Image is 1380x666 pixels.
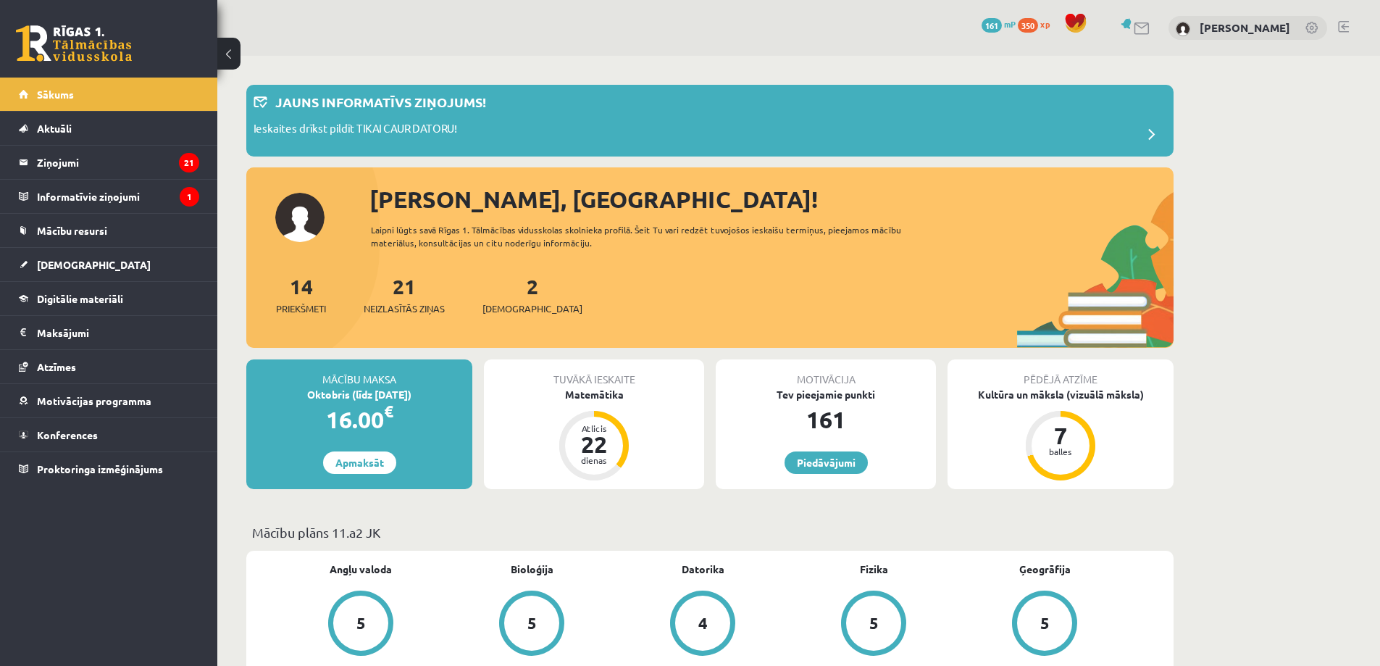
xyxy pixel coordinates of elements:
[364,301,445,316] span: Neizlasītās ziņas
[982,18,1016,30] a: 161 mP
[484,387,704,483] a: Matemātika Atlicis 22 dienas
[19,418,199,451] a: Konferences
[948,359,1174,387] div: Pēdējā atzīme
[1200,20,1290,35] a: [PERSON_NAME]
[716,387,936,402] div: Tev pieejamie punkti
[1018,18,1057,30] a: 350 xp
[1004,18,1016,30] span: mP
[37,180,199,213] legend: Informatīvie ziņojumi
[785,451,868,474] a: Piedāvājumi
[484,359,704,387] div: Tuvākā ieskaite
[869,615,879,631] div: 5
[860,562,888,577] a: Fizika
[37,146,199,179] legend: Ziņojumi
[37,462,163,475] span: Proktoringa izmēģinājums
[275,92,486,112] p: Jauns informatīvs ziņojums!
[19,350,199,383] a: Atzīmes
[19,316,199,349] a: Maksājumi
[180,187,199,207] i: 1
[37,122,72,135] span: Aktuāli
[19,248,199,281] a: [DEMOGRAPHIC_DATA]
[246,387,472,402] div: Oktobris (līdz [DATE])
[179,153,199,172] i: 21
[19,146,199,179] a: Ziņojumi21
[572,424,616,433] div: Atlicis
[682,562,724,577] a: Datorika
[37,88,74,101] span: Sākums
[254,92,1166,149] a: Jauns informatīvs ziņojums! Ieskaites drīkst pildīt TIKAI CAUR DATORU!
[276,273,326,316] a: 14Priekšmeti
[275,591,446,659] a: 5
[254,120,457,141] p: Ieskaites drīkst pildīt TIKAI CAUR DATORU!
[16,25,132,62] a: Rīgas 1. Tālmācības vidusskola
[37,224,107,237] span: Mācību resursi
[482,301,582,316] span: [DEMOGRAPHIC_DATA]
[1040,18,1050,30] span: xp
[37,292,123,305] span: Digitālie materiāli
[19,112,199,145] a: Aktuāli
[37,360,76,373] span: Atzīmes
[369,182,1174,217] div: [PERSON_NAME], [GEOGRAPHIC_DATA]!
[19,214,199,247] a: Mācību resursi
[19,78,199,111] a: Sākums
[959,591,1130,659] a: 5
[1018,18,1038,33] span: 350
[19,384,199,417] a: Motivācijas programma
[384,401,393,422] span: €
[511,562,553,577] a: Bioloģija
[1019,562,1071,577] a: Ģeogrāfija
[1176,22,1190,36] img: Uvis Zvirbulis
[19,180,199,213] a: Informatīvie ziņojumi1
[323,451,396,474] a: Apmaksāt
[1040,615,1050,631] div: 5
[484,387,704,402] div: Matemātika
[37,316,199,349] legend: Maksājumi
[482,273,582,316] a: 2[DEMOGRAPHIC_DATA]
[246,402,472,437] div: 16.00
[1039,424,1082,447] div: 7
[371,223,927,249] div: Laipni lūgts savā Rīgas 1. Tālmācības vidusskolas skolnieka profilā. Šeit Tu vari redzēt tuvojošo...
[982,18,1002,33] span: 161
[37,394,151,407] span: Motivācijas programma
[276,301,326,316] span: Priekšmeti
[364,273,445,316] a: 21Neizlasītās ziņas
[948,387,1174,402] div: Kultūra un māksla (vizuālā māksla)
[698,615,708,631] div: 4
[446,591,617,659] a: 5
[37,428,98,441] span: Konferences
[37,258,151,271] span: [DEMOGRAPHIC_DATA]
[948,387,1174,483] a: Kultūra un māksla (vizuālā māksla) 7 balles
[572,456,616,465] div: dienas
[1039,447,1082,456] div: balles
[330,562,392,577] a: Angļu valoda
[527,615,537,631] div: 5
[716,359,936,387] div: Motivācija
[246,359,472,387] div: Mācību maksa
[356,615,366,631] div: 5
[788,591,959,659] a: 5
[572,433,616,456] div: 22
[19,452,199,486] a: Proktoringa izmēģinājums
[252,523,1168,542] p: Mācību plāns 11.a2 JK
[617,591,788,659] a: 4
[19,282,199,315] a: Digitālie materiāli
[716,402,936,437] div: 161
